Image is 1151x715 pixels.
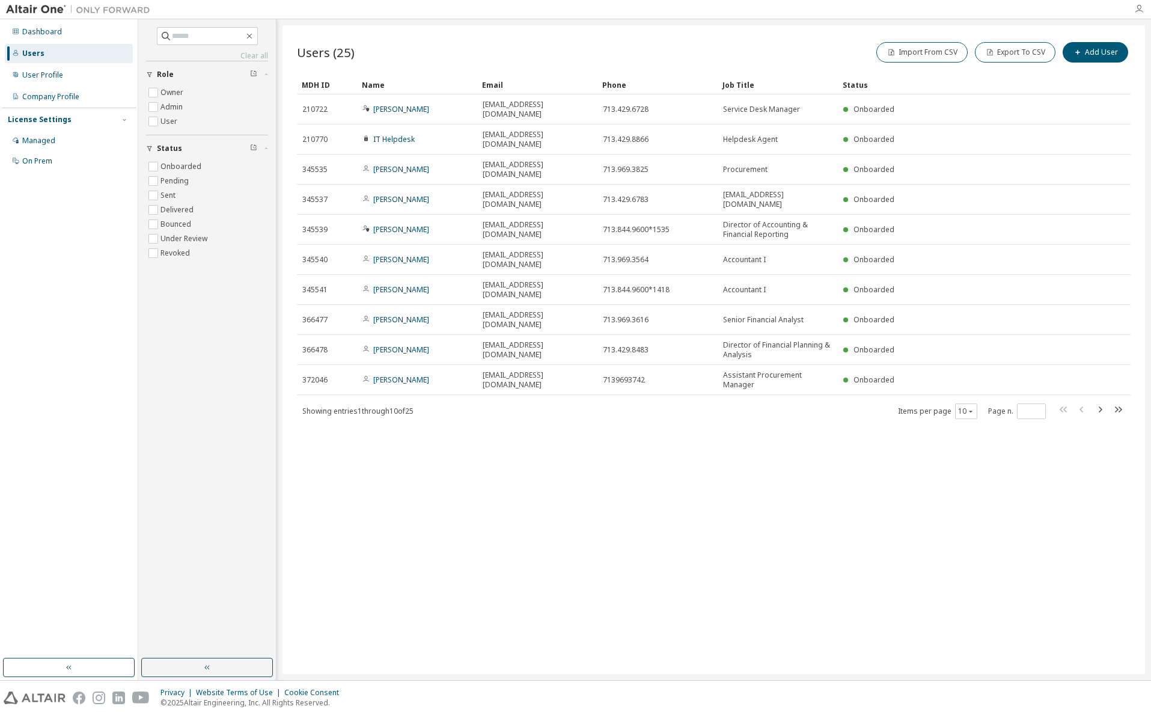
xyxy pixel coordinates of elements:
span: Director of Accounting & Financial Reporting [723,220,832,239]
a: IT Helpdesk [373,134,415,144]
img: Altair One [6,4,156,16]
img: youtube.svg [132,692,150,704]
span: 7139693742 [603,375,645,385]
span: 713.429.8866 [603,135,649,144]
span: 210770 [302,135,328,144]
button: Add User [1063,42,1128,63]
a: [PERSON_NAME] [373,224,429,235]
span: Procurement [723,165,768,174]
label: Bounced [160,217,194,232]
span: 713.844.9600*1418 [603,285,670,295]
span: Director of Financial Planning & Analysis [723,340,832,360]
span: Onboarded [853,375,894,385]
span: Service Desk Manager [723,105,800,114]
span: Onboarded [853,315,894,325]
a: [PERSON_NAME] [373,284,429,295]
span: [EMAIL_ADDRESS][DOMAIN_NAME] [483,190,592,209]
label: Pending [160,174,191,188]
button: 10 [958,407,974,416]
span: Clear filter [250,144,257,153]
button: Status [146,135,268,162]
div: Privacy [160,688,196,698]
span: 345539 [302,225,328,235]
div: Phone [602,75,713,94]
div: Status [843,75,1068,94]
button: Import From CSV [876,42,968,63]
a: [PERSON_NAME] [373,315,429,325]
div: MDH ID [302,75,352,94]
span: Clear filter [250,70,257,79]
span: 713.969.3825 [603,165,649,174]
div: On Prem [22,156,52,166]
a: [PERSON_NAME] [373,375,429,385]
span: Showing entries 1 through 10 of 25 [302,406,414,416]
span: Onboarded [853,194,894,204]
span: 713.844.9600*1535 [603,225,670,235]
span: 345535 [302,165,328,174]
img: altair_logo.svg [4,692,66,704]
span: [EMAIL_ADDRESS][DOMAIN_NAME] [483,250,592,269]
div: Email [482,75,593,94]
div: Job Title [722,75,833,94]
span: Onboarded [853,134,894,144]
label: Sent [160,188,178,203]
div: License Settings [8,115,72,124]
span: Status [157,144,182,153]
span: [EMAIL_ADDRESS][DOMAIN_NAME] [483,130,592,149]
span: 345537 [302,195,328,204]
a: [PERSON_NAME] [373,104,429,114]
span: [EMAIL_ADDRESS][DOMAIN_NAME] [483,280,592,299]
span: 372046 [302,375,328,385]
p: © 2025 Altair Engineering, Inc. All Rights Reserved. [160,698,346,708]
span: 713.429.6728 [603,105,649,114]
span: [EMAIL_ADDRESS][DOMAIN_NAME] [483,310,592,330]
a: [PERSON_NAME] [373,164,429,174]
label: Onboarded [160,159,204,174]
span: 345541 [302,285,328,295]
label: User [160,114,180,129]
img: facebook.svg [73,692,85,704]
span: [EMAIL_ADDRESS][DOMAIN_NAME] [483,100,592,119]
span: [EMAIL_ADDRESS][DOMAIN_NAME] [483,340,592,360]
a: [PERSON_NAME] [373,194,429,204]
span: Role [157,70,174,79]
span: 345540 [302,255,328,265]
span: 713.429.6783 [603,195,649,204]
span: Onboarded [853,164,894,174]
span: Onboarded [853,224,894,235]
button: Role [146,61,268,88]
span: Helpdesk Agent [723,135,778,144]
span: [EMAIL_ADDRESS][DOMAIN_NAME] [483,220,592,239]
label: Under Review [160,232,210,246]
span: [EMAIL_ADDRESS][DOMAIN_NAME] [723,190,832,209]
span: [EMAIL_ADDRESS][DOMAIN_NAME] [483,160,592,179]
img: instagram.svg [93,692,105,704]
span: Accountant I [723,255,766,265]
label: Owner [160,85,186,100]
span: 713.429.8483 [603,345,649,355]
label: Admin [160,100,185,114]
a: [PERSON_NAME] [373,345,429,355]
button: Export To CSV [975,42,1055,63]
span: Onboarded [853,254,894,265]
a: [PERSON_NAME] [373,254,429,265]
span: Onboarded [853,345,894,355]
span: Items per page [898,404,977,419]
div: Dashboard [22,27,62,37]
span: 210722 [302,105,328,114]
div: Users [22,49,44,58]
div: Company Profile [22,92,79,102]
span: Onboarded [853,284,894,295]
span: Page n. [988,404,1046,419]
span: 366478 [302,345,328,355]
label: Delivered [160,203,196,217]
img: linkedin.svg [112,692,125,704]
span: Onboarded [853,104,894,114]
span: Accountant I [723,285,766,295]
label: Revoked [160,246,192,260]
span: Assistant Procurement Manager [723,370,832,390]
div: Managed [22,136,55,146]
span: 366477 [302,315,328,325]
div: Cookie Consent [284,688,346,698]
span: 713.969.3616 [603,315,649,325]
